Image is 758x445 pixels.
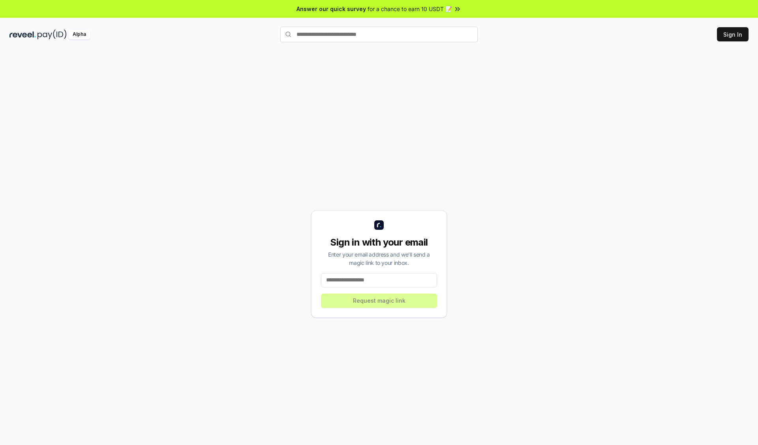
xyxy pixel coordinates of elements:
span: for a chance to earn 10 USDT 📝 [368,5,452,13]
div: Sign in with your email [321,236,437,249]
div: Alpha [68,30,90,39]
button: Sign In [717,27,749,41]
span: Answer our quick survey [296,5,366,13]
img: logo_small [374,220,384,230]
img: reveel_dark [9,30,36,39]
img: pay_id [38,30,67,39]
div: Enter your email address and we’ll send a magic link to your inbox. [321,250,437,267]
